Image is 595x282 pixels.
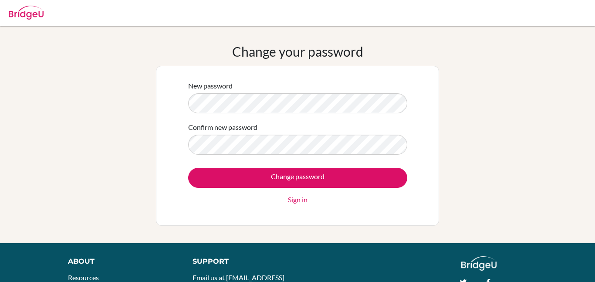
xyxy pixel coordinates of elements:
img: logo_white@2x-f4f0deed5e89b7ecb1c2cc34c3e3d731f90f0f143d5ea2071677605dd97b5244.png [461,256,497,271]
label: Confirm new password [188,122,257,133]
h1: Change your password [232,44,363,59]
a: Resources [68,273,99,282]
div: Support [193,256,289,267]
input: Change password [188,168,407,188]
img: Bridge-U [9,6,44,20]
a: Sign in [288,194,308,205]
div: About [68,256,173,267]
label: New password [188,81,233,91]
